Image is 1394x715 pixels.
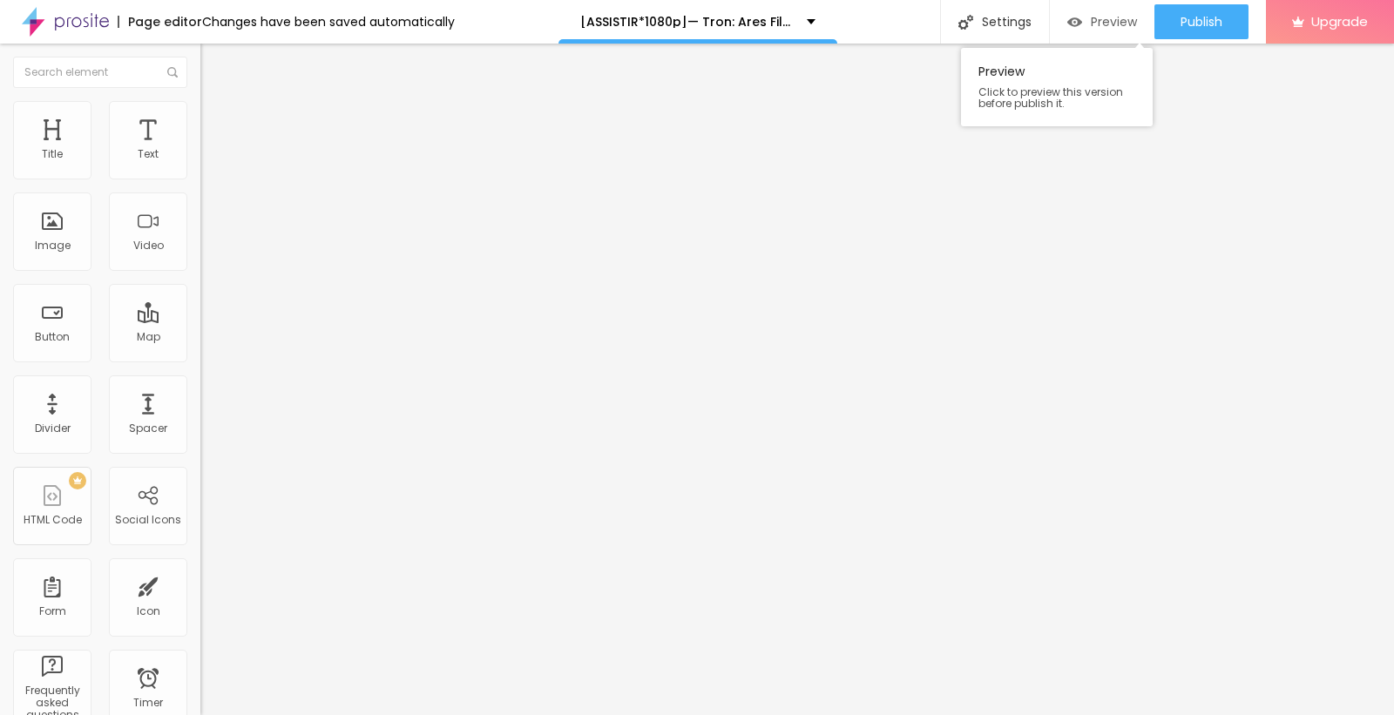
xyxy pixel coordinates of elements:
div: Social Icons [115,514,181,526]
div: Map [137,331,160,343]
img: view-1.svg [1067,15,1082,30]
div: Changes have been saved automatically [202,16,455,28]
img: Icone [167,67,178,78]
div: Image [35,239,71,252]
iframe: Editor [200,44,1394,715]
button: Publish [1154,4,1249,39]
div: Page editor [118,16,202,28]
div: Form [39,605,66,617]
div: Video [133,239,164,252]
button: Preview [1050,4,1154,39]
span: Preview [1091,15,1137,29]
input: Search element [13,57,187,88]
div: Preview [961,48,1153,126]
div: Icon [137,605,160,617]
div: Text [138,148,159,160]
div: HTML Code [24,514,82,526]
p: [ASSISTIR*1080p]— Tron: Ares FilmeOnline Dublado Grátis Em Português [580,16,794,28]
span: Publish [1181,15,1222,29]
div: Button [35,331,70,343]
span: Upgrade [1311,14,1368,29]
img: Icone [958,15,973,30]
div: Spacer [129,422,167,435]
div: Divider [35,422,71,435]
div: Title [42,148,63,160]
div: Timer [133,697,163,709]
span: Click to preview this version before publish it. [978,86,1135,109]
